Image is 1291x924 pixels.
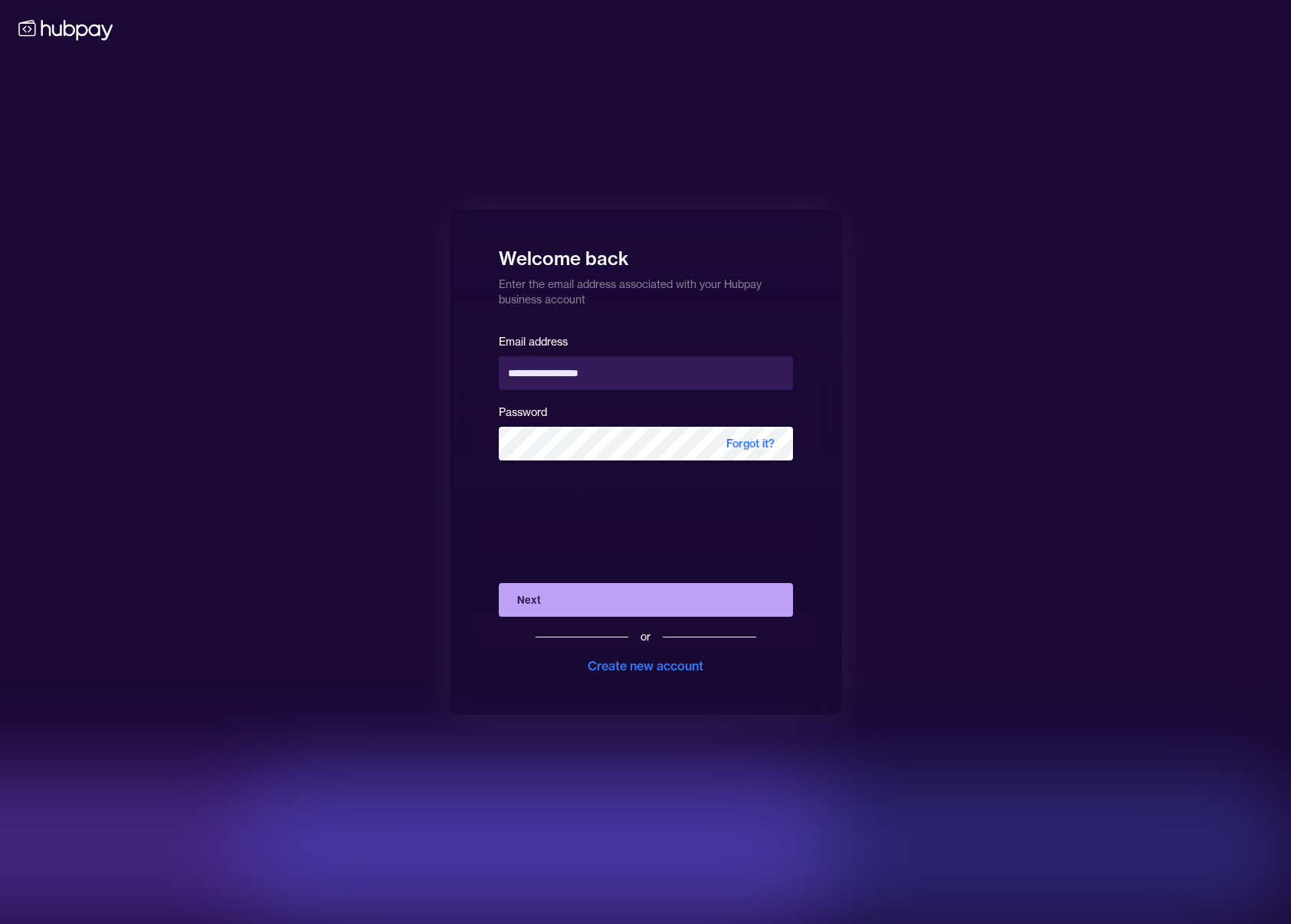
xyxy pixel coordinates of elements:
div: or [641,629,650,644]
label: Email address [499,335,568,349]
div: Create new account [588,657,703,675]
label: Password [499,405,547,419]
button: Next [499,583,793,617]
span: Forgot it? [708,427,793,460]
h1: Welcome back [499,237,793,270]
p: Enter the email address associated with your Hubpay business account [499,270,793,307]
